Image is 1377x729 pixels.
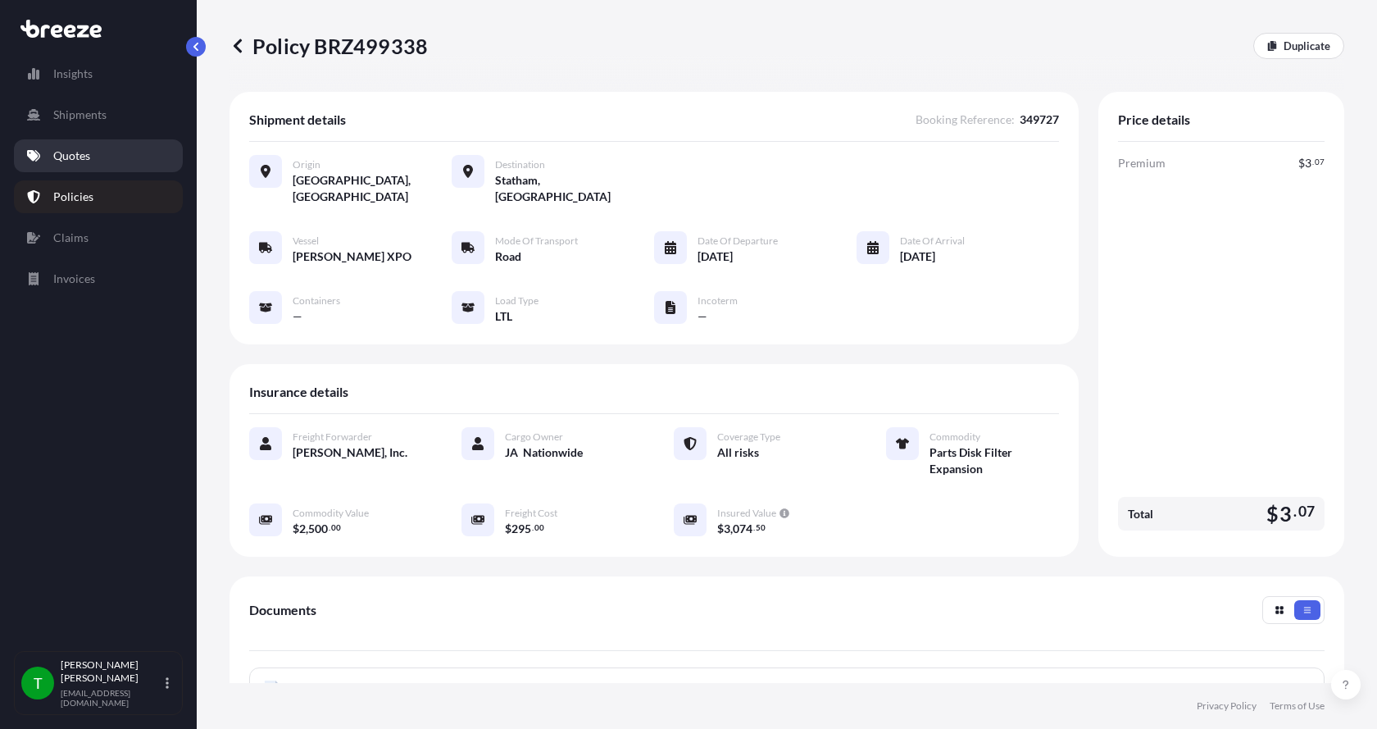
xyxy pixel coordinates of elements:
p: Insights [53,66,93,82]
span: Freight Forwarder [293,431,372,444]
span: Date of Departure [698,235,778,248]
span: 07 [1298,507,1315,517]
span: Incoterm [698,294,738,308]
span: 074 [733,523,752,535]
a: Claims [14,221,183,254]
span: Shipment details [249,112,346,128]
span: All risks [717,444,759,461]
p: Invoices [53,271,95,287]
span: Certificate [293,681,346,697]
span: $ [293,523,299,535]
span: 3 [1305,157,1311,169]
span: Commodity [929,431,980,444]
p: Quotes [53,148,90,164]
span: Premium [1118,155,1166,171]
span: Destination [495,158,545,171]
span: [GEOGRAPHIC_DATA], [GEOGRAPHIC_DATA] [293,172,452,205]
a: Terms of Use [1270,699,1325,713]
span: , [730,523,733,535]
span: Commodity Value [293,507,369,520]
span: Documents [249,602,316,618]
a: Insights [14,57,183,90]
span: 00 [534,525,544,531]
span: , [306,523,308,535]
span: 07 [1315,159,1325,165]
span: — [698,308,707,325]
span: T [34,675,43,691]
span: — [293,308,302,325]
span: 3 [724,523,730,535]
p: [EMAIL_ADDRESS][DOMAIN_NAME] [61,688,162,708]
a: Duplicate [1253,33,1344,59]
span: Insured Value [717,507,776,520]
span: Parts Disk Filter Expansion [929,444,1059,477]
span: Origin [293,158,320,171]
span: Total [1128,506,1153,522]
span: Statham, [GEOGRAPHIC_DATA] [495,172,654,205]
p: Shipments [53,107,107,123]
span: $ [1266,503,1279,524]
span: [DATE] [900,248,935,265]
span: . [532,525,534,531]
p: Policy BRZ499338 [229,33,428,59]
span: 500 [308,523,328,535]
a: Shipments [14,98,183,131]
span: . [329,525,330,531]
span: Containers [293,294,340,308]
span: Freight Cost [505,507,557,520]
a: Policies [14,180,183,213]
span: [PERSON_NAME], Inc. [293,444,407,461]
span: Load Type [495,294,539,308]
span: 349727 [1020,112,1059,128]
span: Cargo Owner [505,431,563,444]
span: . [753,525,755,531]
a: Invoices [14,262,183,295]
span: 295 [511,523,531,535]
p: Duplicate [1284,38,1330,54]
span: 50 [756,525,766,531]
span: Date of Arrival [900,235,965,248]
span: Coverage Type [717,431,780,444]
span: Insurance details [249,384,348,400]
span: LTL [495,308,512,325]
span: Road [495,248,521,265]
span: 3 [1279,503,1292,524]
span: . [1293,507,1297,517]
span: Booking Reference : [916,112,1015,128]
p: Policies [53,189,93,205]
a: Privacy Policy [1197,699,1257,713]
span: Vessel [293,235,319,248]
span: $ [505,523,511,535]
p: Claims [53,230,89,246]
span: 00 [331,525,341,531]
span: [PERSON_NAME] XPO [293,248,411,265]
span: $ [717,523,724,535]
span: Mode of Transport [495,235,578,248]
p: [PERSON_NAME] [PERSON_NAME] [61,658,162,685]
span: [DATE] [698,248,733,265]
span: 2 [299,523,306,535]
span: JA Nationwide [505,444,583,461]
span: . [1312,159,1314,165]
span: $ [1298,157,1305,169]
a: Quotes [14,139,183,172]
span: Price details [1118,112,1190,128]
